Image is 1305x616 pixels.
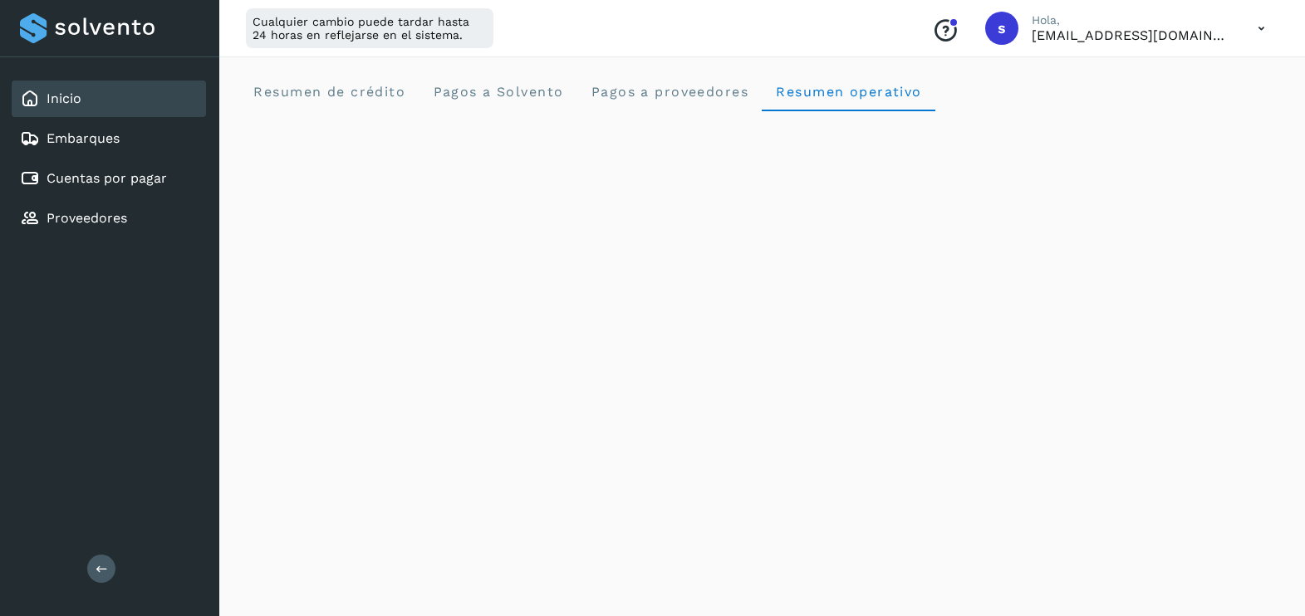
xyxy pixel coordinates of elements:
[47,170,167,186] a: Cuentas por pagar
[47,90,81,106] a: Inicio
[590,84,748,100] span: Pagos a proveedores
[12,120,206,157] div: Embarques
[12,81,206,117] div: Inicio
[253,84,405,100] span: Resumen de crédito
[47,130,120,146] a: Embarques
[12,200,206,237] div: Proveedores
[775,84,922,100] span: Resumen operativo
[1032,27,1231,43] p: smedina@niagarawater.com
[246,8,493,48] div: Cualquier cambio puede tardar hasta 24 horas en reflejarse en el sistema.
[47,210,127,226] a: Proveedores
[432,84,563,100] span: Pagos a Solvento
[12,160,206,197] div: Cuentas por pagar
[1032,13,1231,27] p: Hola,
